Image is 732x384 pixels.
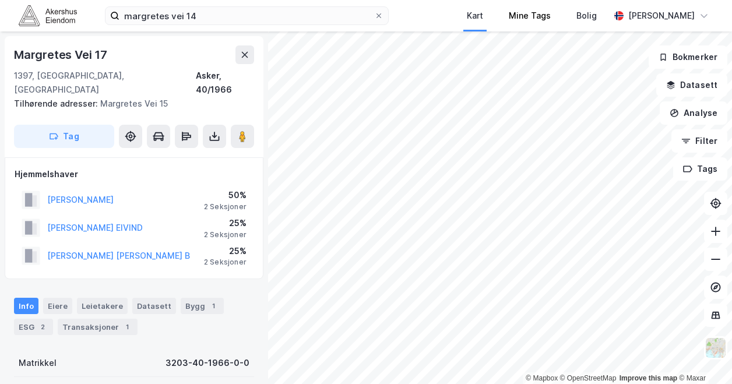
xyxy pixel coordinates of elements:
[467,9,483,23] div: Kart
[14,319,53,335] div: ESG
[649,45,727,69] button: Bokmerker
[77,298,128,314] div: Leietakere
[14,298,38,314] div: Info
[204,202,247,212] div: 2 Seksjoner
[674,328,732,384] div: Kontrollprogram for chat
[58,319,138,335] div: Transaksjoner
[526,374,558,382] a: Mapbox
[204,188,247,202] div: 50%
[14,98,100,108] span: Tilhørende adresser:
[674,328,732,384] iframe: Chat Widget
[14,97,245,111] div: Margretes Vei 15
[207,300,219,312] div: 1
[576,9,597,23] div: Bolig
[14,69,196,97] div: 1397, [GEOGRAPHIC_DATA], [GEOGRAPHIC_DATA]
[628,9,695,23] div: [PERSON_NAME]
[620,374,677,382] a: Improve this map
[19,356,57,370] div: Matrikkel
[14,45,110,64] div: Margretes Vei 17
[166,356,249,370] div: 3203-40-1966-0-0
[204,258,247,267] div: 2 Seksjoner
[196,69,254,97] div: Asker, 40/1966
[509,9,551,23] div: Mine Tags
[132,298,176,314] div: Datasett
[204,230,247,239] div: 2 Seksjoner
[121,321,133,333] div: 1
[660,101,727,125] button: Analyse
[671,129,727,153] button: Filter
[204,216,247,230] div: 25%
[15,167,254,181] div: Hjemmelshaver
[37,321,48,333] div: 2
[656,73,727,97] button: Datasett
[119,7,374,24] input: Søk på adresse, matrikkel, gårdeiere, leietakere eller personer
[14,125,114,148] button: Tag
[43,298,72,314] div: Eiere
[19,5,77,26] img: akershus-eiendom-logo.9091f326c980b4bce74ccdd9f866810c.svg
[204,244,247,258] div: 25%
[181,298,224,314] div: Bygg
[560,374,617,382] a: OpenStreetMap
[673,157,727,181] button: Tags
